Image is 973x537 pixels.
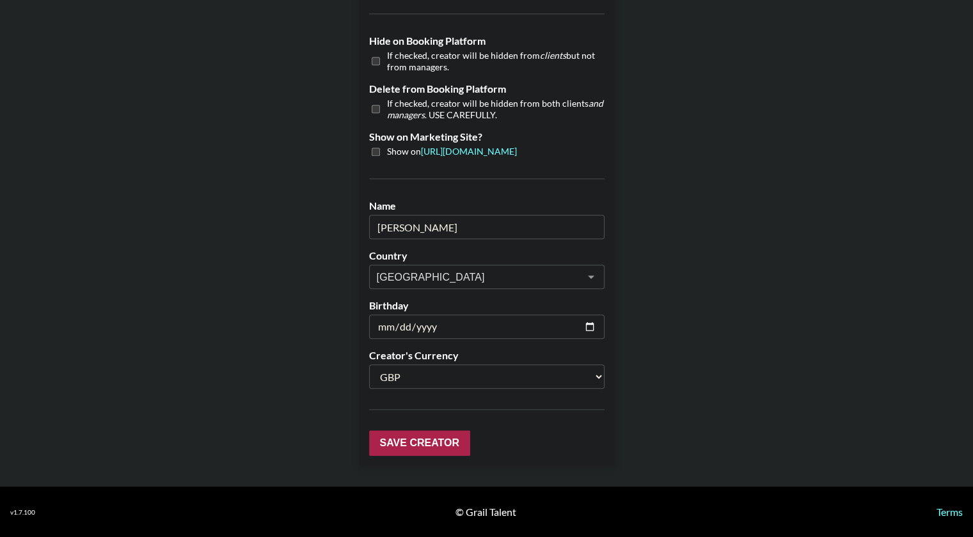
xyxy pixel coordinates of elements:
span: Show on [387,146,517,158]
div: v 1.7.100 [10,508,35,517]
label: Name [369,199,605,212]
a: Terms [937,506,963,518]
label: Delete from Booking Platform [369,82,605,95]
span: If checked, creator will be hidden from both clients . USE CAREFULLY. [387,98,605,120]
label: Creator's Currency [369,349,605,362]
div: © Grail Talent [455,506,516,518]
em: clients [540,50,566,61]
span: If checked, creator will be hidden from but not from managers. [387,50,605,72]
label: Hide on Booking Platform [369,35,605,47]
em: and managers [387,98,603,120]
input: Save Creator [369,430,470,456]
label: Country [369,249,605,262]
button: Open [582,268,600,286]
label: Birthday [369,299,605,312]
a: [URL][DOMAIN_NAME] [421,146,517,157]
label: Show on Marketing Site? [369,130,605,143]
